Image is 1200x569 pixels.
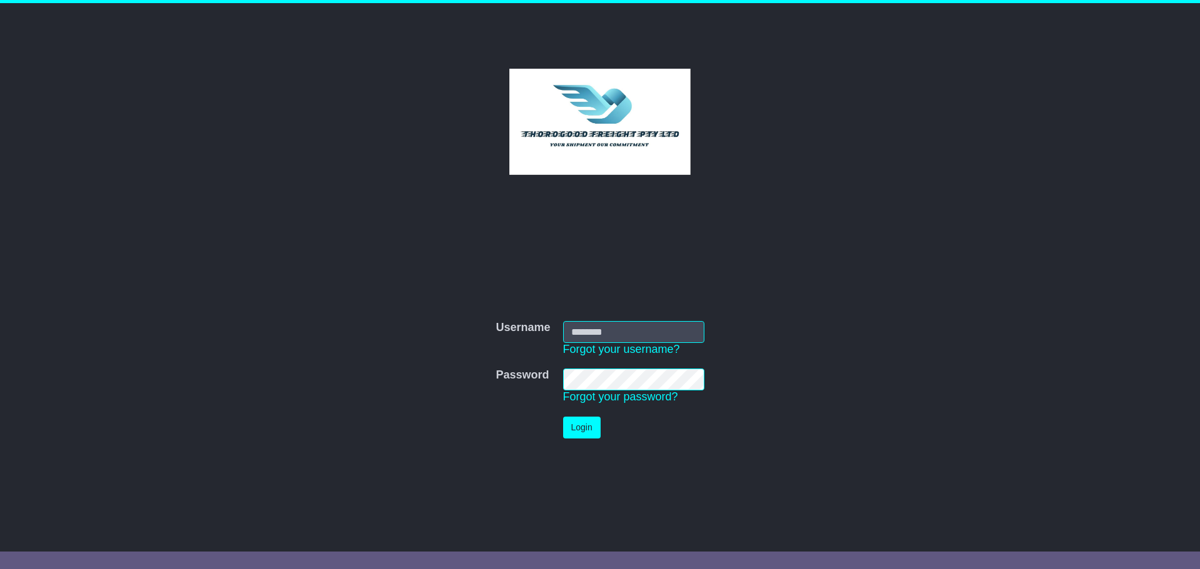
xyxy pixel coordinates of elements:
[496,369,549,382] label: Password
[563,417,601,438] button: Login
[496,321,550,335] label: Username
[563,343,680,355] a: Forgot your username?
[563,390,678,403] a: Forgot your password?
[509,69,691,175] img: Thorogood Freight Pty Ltd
